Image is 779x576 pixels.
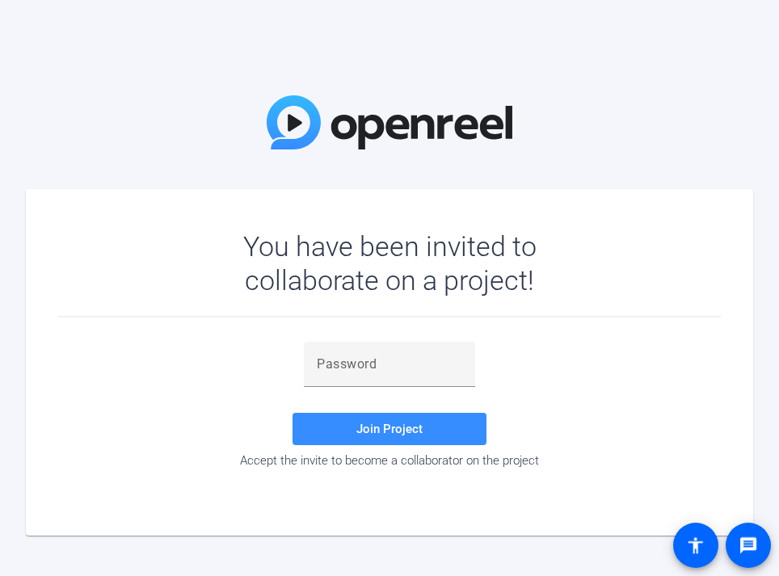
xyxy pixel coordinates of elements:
[739,536,758,555] mat-icon: message
[58,453,721,468] div: Accept the invite to become a collaborator on the project
[686,536,705,555] mat-icon: accessibility
[267,95,512,149] img: OpenReel Logo
[317,355,462,374] input: Password
[293,413,486,445] button: Join Project
[196,229,583,297] div: You have been invited to collaborate on a project!
[356,422,423,436] span: Join Project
